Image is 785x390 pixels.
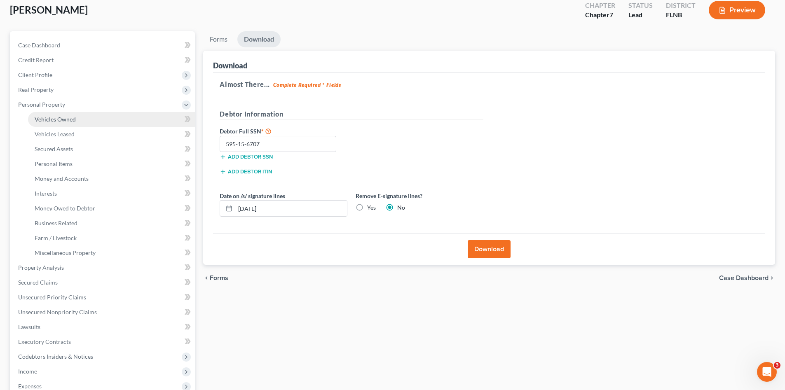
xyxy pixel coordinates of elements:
[18,264,64,271] span: Property Analysis
[18,101,65,108] span: Personal Property
[35,234,77,241] span: Farm / Livestock
[28,186,195,201] a: Interests
[220,109,483,119] h5: Debtor Information
[585,1,615,10] div: Chapter
[237,31,281,47] a: Download
[356,191,483,200] label: Remove E-signature lines?
[719,275,769,281] span: Case Dashboard
[28,231,195,245] a: Farm / Livestock
[220,136,336,152] input: XXX-XX-XXXX
[35,249,96,256] span: Miscellaneous Property
[18,71,52,78] span: Client Profile
[216,126,351,136] label: Debtor Full SSN
[609,11,613,19] span: 7
[12,260,195,275] a: Property Analysis
[18,353,93,360] span: Codebtors Insiders & Notices
[35,131,75,138] span: Vehicles Leased
[220,79,759,89] h5: Almost There...
[628,10,653,20] div: Lead
[10,4,88,16] span: [PERSON_NAME]
[12,305,195,320] a: Unsecured Nonpriority Claims
[28,156,195,171] a: Personal Items
[203,275,239,281] button: chevron_left Forms
[12,275,195,290] a: Secured Claims
[35,205,95,212] span: Money Owed to Debtor
[28,216,195,231] a: Business Related
[12,53,195,68] a: Credit Report
[203,31,234,47] a: Forms
[18,294,86,301] span: Unsecured Priority Claims
[35,145,73,152] span: Secured Assets
[35,160,73,167] span: Personal Items
[210,275,228,281] span: Forms
[18,56,54,63] span: Credit Report
[628,1,653,10] div: Status
[12,334,195,349] a: Executory Contracts
[220,191,285,200] label: Date on /s/ signature lines
[666,10,696,20] div: FLNB
[18,368,37,375] span: Income
[18,86,54,93] span: Real Property
[18,383,42,390] span: Expenses
[18,338,71,345] span: Executory Contracts
[220,168,272,175] button: Add debtor ITIN
[35,175,89,182] span: Money and Accounts
[367,203,376,212] label: Yes
[585,10,615,20] div: Chapter
[273,82,341,88] strong: Complete Required * Fields
[719,275,775,281] a: Case Dashboard chevron_right
[235,201,347,216] input: MM/DD/YYYY
[35,116,76,123] span: Vehicles Owned
[18,279,58,286] span: Secured Claims
[28,201,195,216] a: Money Owed to Debtor
[213,61,247,70] div: Download
[12,38,195,53] a: Case Dashboard
[12,320,195,334] a: Lawsuits
[35,190,57,197] span: Interests
[28,127,195,142] a: Vehicles Leased
[769,275,775,281] i: chevron_right
[203,275,210,281] i: chevron_left
[18,323,40,330] span: Lawsuits
[18,42,60,49] span: Case Dashboard
[397,203,405,212] label: No
[12,290,195,305] a: Unsecured Priority Claims
[28,171,195,186] a: Money and Accounts
[28,112,195,127] a: Vehicles Owned
[28,142,195,156] a: Secured Assets
[35,220,77,227] span: Business Related
[709,1,765,19] button: Preview
[468,240,511,258] button: Download
[18,308,97,315] span: Unsecured Nonpriority Claims
[757,362,777,382] iframe: Intercom live chat
[774,362,780,369] span: 3
[220,154,273,160] button: Add debtor SSN
[28,245,195,260] a: Miscellaneous Property
[666,1,696,10] div: District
